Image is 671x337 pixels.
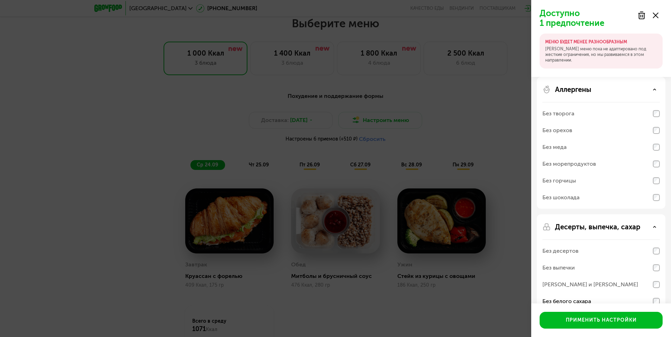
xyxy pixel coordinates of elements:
[542,193,579,202] div: Без шоколада
[542,143,567,151] div: Без меда
[542,177,576,185] div: Без горчицы
[542,160,596,168] div: Без морепродуктов
[542,280,638,289] div: [PERSON_NAME] и [PERSON_NAME]
[545,46,657,63] p: [PERSON_NAME] меню пока не адаптировано под жесткие ограничения, но мы развиваемся в этом направл...
[566,317,637,324] div: Применить настройки
[542,126,572,135] div: Без орехов
[540,312,663,329] button: Применить настройки
[540,8,633,28] p: Доступно 1 предпочтение
[555,85,591,94] p: Аллергены
[542,109,574,118] div: Без творога
[542,247,578,255] div: Без десертов
[542,264,575,272] div: Без выпечки
[545,39,657,45] p: МЕНЮ БУДЕТ МЕНЕЕ РАЗНООБРАЗНЫМ
[542,297,591,306] div: Без белого сахара
[555,223,640,231] p: Десерты, выпечка, сахар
